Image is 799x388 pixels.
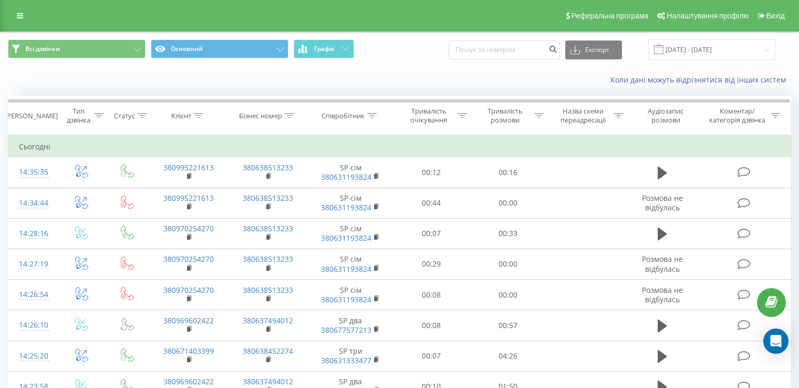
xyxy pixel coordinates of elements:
[470,310,546,341] td: 00:57
[766,12,785,20] span: Вихід
[470,157,546,188] td: 00:16
[66,107,91,125] div: Тип дзвінка
[635,107,697,125] div: Аудіозапис розмови
[243,193,293,203] a: 380638513233
[163,346,214,356] a: 380671403399
[314,45,335,53] span: Графік
[308,280,393,310] td: SP сім
[565,40,622,59] button: Експорт
[393,310,470,341] td: 00:08
[449,40,560,59] input: Пошук за номером
[393,218,470,249] td: 00:07
[163,376,214,386] a: 380969602422
[321,264,371,274] a: 380631193824
[25,45,60,53] span: Всі дзвінки
[243,254,293,264] a: 380638513233
[163,285,214,295] a: 380970254270
[243,376,293,386] a: 380637494012
[243,315,293,325] a: 380637494012
[393,280,470,310] td: 00:08
[308,188,393,218] td: SP сім
[243,223,293,233] a: 380638513233
[393,249,470,279] td: 00:29
[243,162,293,172] a: 380638513233
[5,111,58,120] div: [PERSON_NAME]
[163,223,214,233] a: 380970254270
[19,346,47,366] div: 14:25:20
[308,249,393,279] td: SP сім
[294,39,354,58] button: Графік
[19,315,47,335] div: 14:26:10
[171,111,191,120] div: Клієнт
[19,254,47,274] div: 14:27:19
[393,188,470,218] td: 00:44
[19,193,47,213] div: 14:34:44
[321,202,371,212] a: 380631193824
[470,341,546,371] td: 04:26
[470,249,546,279] td: 00:00
[556,107,611,125] div: Назва схеми переадресації
[19,284,47,305] div: 14:26:54
[151,39,288,58] button: Основний
[308,310,393,341] td: SP два
[321,355,371,365] a: 380631333477
[114,111,135,120] div: Статус
[321,294,371,304] a: 380631193824
[321,172,371,182] a: 380631193824
[19,223,47,244] div: 14:28:16
[393,157,470,188] td: 00:12
[763,329,788,354] div: Open Intercom Messenger
[243,346,293,356] a: 380638452274
[403,107,455,125] div: Тривалість очікування
[308,218,393,249] td: SP сім
[321,325,371,335] a: 380677577213
[572,12,649,20] span: Реферальна програма
[610,75,791,85] a: Коли дані можуть відрізнятися вiд інших систем
[239,111,282,120] div: Бізнес номер
[470,280,546,310] td: 00:00
[163,315,214,325] a: 380969602422
[163,193,214,203] a: 380995221613
[19,162,47,182] div: 14:35:35
[393,341,470,371] td: 00:07
[642,285,683,304] span: Розмова не відбулась
[8,39,146,58] button: Всі дзвінки
[243,285,293,295] a: 380638513233
[667,12,749,20] span: Налаштування профілю
[308,341,393,371] td: SP три
[163,162,214,172] a: 380995221613
[308,157,393,188] td: SP сім
[707,107,768,125] div: Коментар/категорія дзвінка
[470,188,546,218] td: 00:00
[470,218,546,249] td: 00:33
[642,193,683,212] span: Розмова не відбулась
[479,107,532,125] div: Тривалість розмови
[8,136,791,157] td: Сьогодні
[321,111,365,120] div: Співробітник
[321,233,371,243] a: 380631193824
[163,254,214,264] a: 380970254270
[642,254,683,273] span: Розмова не відбулась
